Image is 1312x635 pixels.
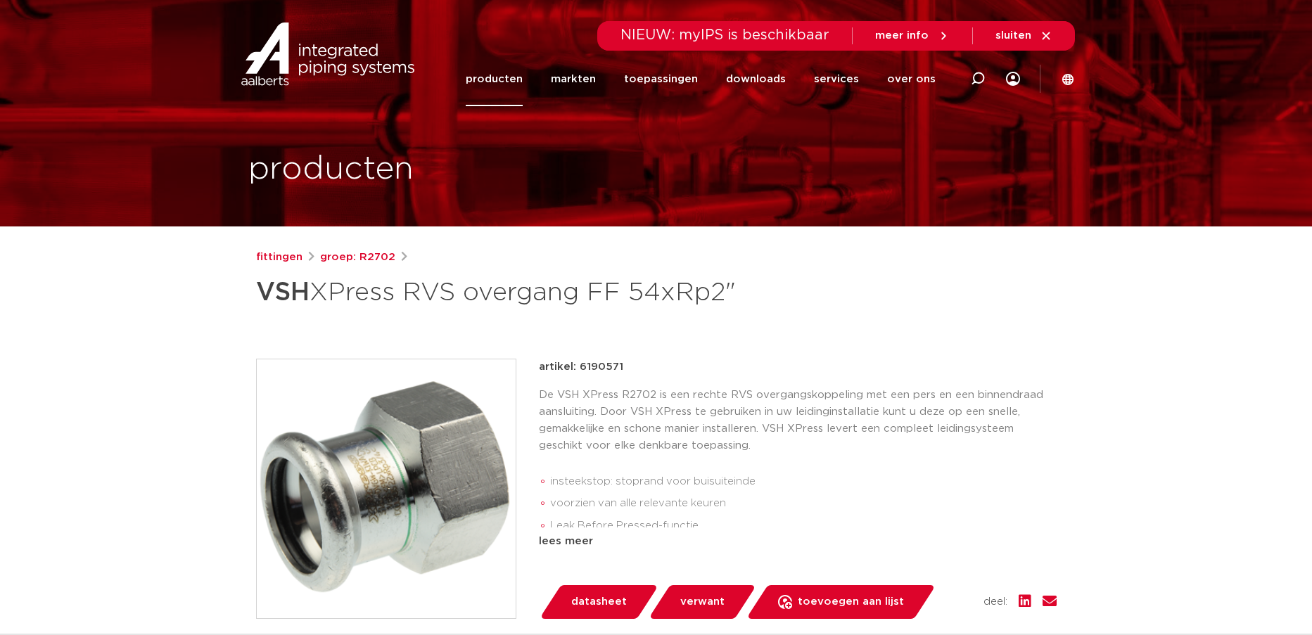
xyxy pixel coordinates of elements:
li: insteekstop: stoprand voor buisuiteinde [550,470,1057,493]
h1: producten [248,147,414,192]
a: groep: R2702 [320,249,395,266]
a: downloads [726,52,786,106]
span: toevoegen aan lijst [798,591,904,613]
a: verwant [648,585,756,619]
li: Leak Before Pressed-functie [550,515,1057,537]
nav: Menu [466,52,936,106]
h1: XPress RVS overgang FF 54xRp2" [256,271,784,314]
span: meer info [875,30,929,41]
a: fittingen [256,249,302,266]
img: Product Image for VSH XPress RVS overgang FF 54xRp2" [257,359,516,618]
span: datasheet [571,591,627,613]
span: verwant [680,591,725,613]
p: artikel: 6190571 [539,359,623,376]
a: services [814,52,859,106]
div: lees meer [539,533,1057,550]
span: NIEUW: myIPS is beschikbaar [620,28,829,42]
a: sluiten [995,30,1052,42]
a: markten [551,52,596,106]
a: toepassingen [624,52,698,106]
strong: VSH [256,280,310,305]
a: meer info [875,30,950,42]
a: datasheet [539,585,658,619]
span: deel: [983,594,1007,610]
span: sluiten [995,30,1031,41]
a: producten [466,52,523,106]
li: voorzien van alle relevante keuren [550,492,1057,515]
a: over ons [887,52,936,106]
p: De VSH XPress R2702 is een rechte RVS overgangskoppeling met een pers en een binnendraad aansluit... [539,387,1057,454]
